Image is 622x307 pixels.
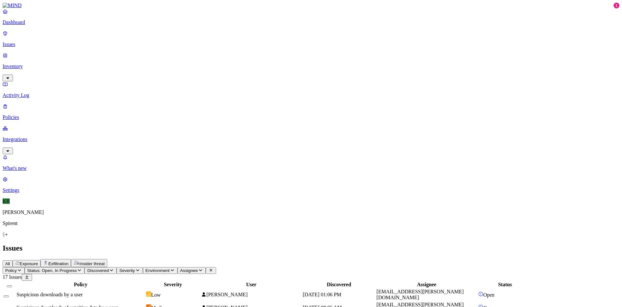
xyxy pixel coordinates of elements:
[3,198,10,204] span: KR
[20,261,38,266] span: Exposure
[3,103,619,120] a: Policies
[5,268,17,273] span: Policy
[3,92,619,98] p: Activity Log
[27,268,77,273] span: Status: Open, In Progress
[119,268,135,273] span: Severity
[3,3,22,8] img: MIND
[3,136,619,142] p: Integrations
[483,292,495,298] span: Open
[79,261,105,266] span: Insider threat
[3,220,619,226] p: Spirent
[3,41,619,47] p: Issues
[7,285,12,287] button: Select all
[4,295,9,297] button: Select row
[3,81,619,98] a: Activity Log
[206,292,248,297] span: [PERSON_NAME]
[180,268,198,273] span: Assignee
[303,292,341,297] span: [DATE] 01:06 PM
[3,19,619,25] p: Dashboard
[3,64,619,69] p: Inventory
[3,53,619,80] a: Inventory
[376,289,464,300] span: [EMAIL_ADDRESS][PERSON_NAME][DOMAIN_NAME]
[3,30,619,47] a: Issues
[478,282,532,288] div: Status
[3,3,619,8] a: MIND
[201,282,302,288] div: User
[3,154,619,171] a: What's new
[376,282,477,288] div: Assignee
[3,176,619,193] a: Settings
[3,187,619,193] p: Settings
[17,292,83,297] span: Suspicious downloads by a user
[3,165,619,171] p: What's new
[3,274,22,280] span: 17 Issues
[3,125,619,153] a: Integrations
[3,8,619,25] a: Dashboard
[614,3,619,8] div: 1
[151,292,161,298] span: Low
[3,114,619,120] p: Policies
[17,282,145,288] div: Policy
[146,282,200,288] div: Severity
[5,261,10,266] span: All
[48,261,68,266] span: Exfiltration
[145,268,170,273] span: Environment
[3,209,619,215] p: [PERSON_NAME]
[303,282,375,288] div: Discovered
[3,244,619,253] h2: Issues
[478,291,483,297] img: status-open
[87,268,109,273] span: Discovered
[146,291,151,297] img: severity-low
